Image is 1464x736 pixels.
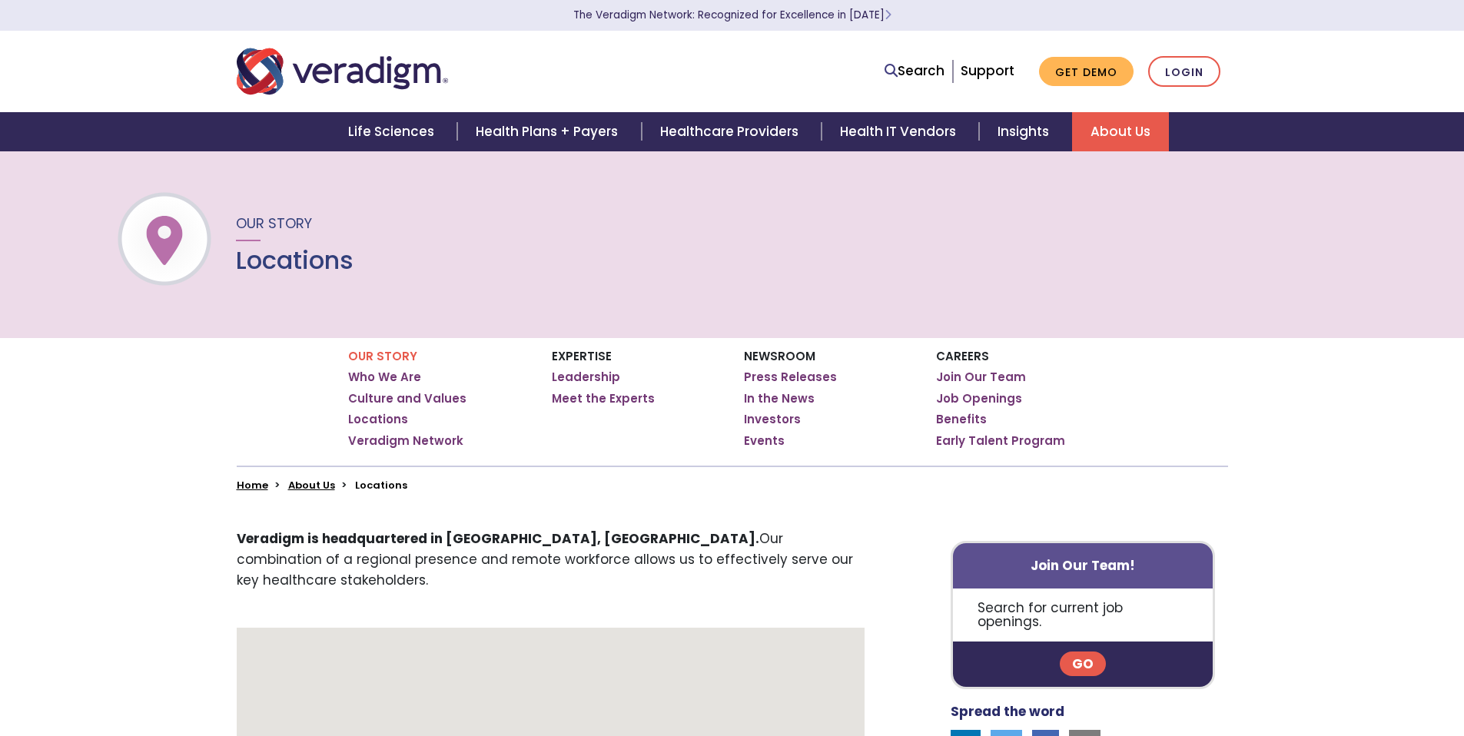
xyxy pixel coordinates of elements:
[1031,556,1135,575] strong: Join Our Team!
[744,370,837,385] a: Press Releases
[936,391,1022,406] a: Job Openings
[552,391,655,406] a: Meet the Experts
[573,8,891,22] a: The Veradigm Network: Recognized for Excellence in [DATE]Learn More
[348,412,408,427] a: Locations
[951,702,1064,721] strong: Spread the word
[237,478,268,492] a: Home
[1072,112,1169,151] a: About Us
[237,529,759,548] strong: Veradigm is headquartered in [GEOGRAPHIC_DATA], [GEOGRAPHIC_DATA].
[642,112,822,151] a: Healthcare Providers
[744,412,801,427] a: Investors
[744,391,815,406] a: In the News
[936,370,1026,385] a: Join Our Team
[822,112,979,151] a: Health IT Vendors
[552,370,620,385] a: Leadership
[885,8,891,22] span: Learn More
[979,112,1072,151] a: Insights
[330,112,457,151] a: Life Sciences
[348,433,463,449] a: Veradigm Network
[1060,651,1106,676] a: Go
[885,61,944,81] a: Search
[348,370,421,385] a: Who We Are
[348,391,466,406] a: Culture and Values
[1148,56,1220,88] a: Login
[236,246,354,275] h1: Locations
[936,433,1065,449] a: Early Talent Program
[961,61,1014,80] a: Support
[237,529,865,592] p: Our combination of a regional presence and remote workforce allows us to effectively serve our ke...
[457,112,641,151] a: Health Plans + Payers
[288,478,335,492] a: About Us
[936,412,987,427] a: Benefits
[744,433,785,449] a: Events
[237,46,448,97] img: Veradigm logo
[1039,57,1134,87] a: Get Demo
[953,588,1213,642] p: Search for current job openings.
[236,214,312,233] span: Our Story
